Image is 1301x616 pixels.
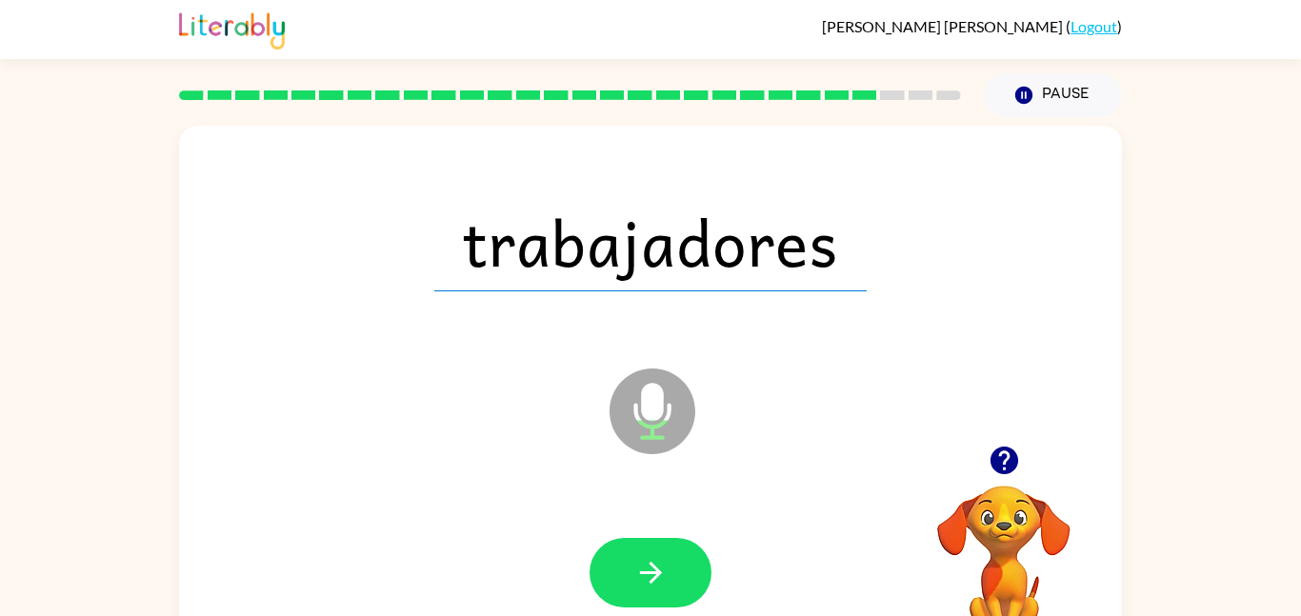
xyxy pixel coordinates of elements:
img: Literably [179,8,285,50]
button: Pause [984,73,1122,117]
div: ( ) [822,17,1122,35]
span: [PERSON_NAME] [PERSON_NAME] [822,17,1066,35]
span: trabajadores [434,192,867,291]
a: Logout [1071,17,1117,35]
